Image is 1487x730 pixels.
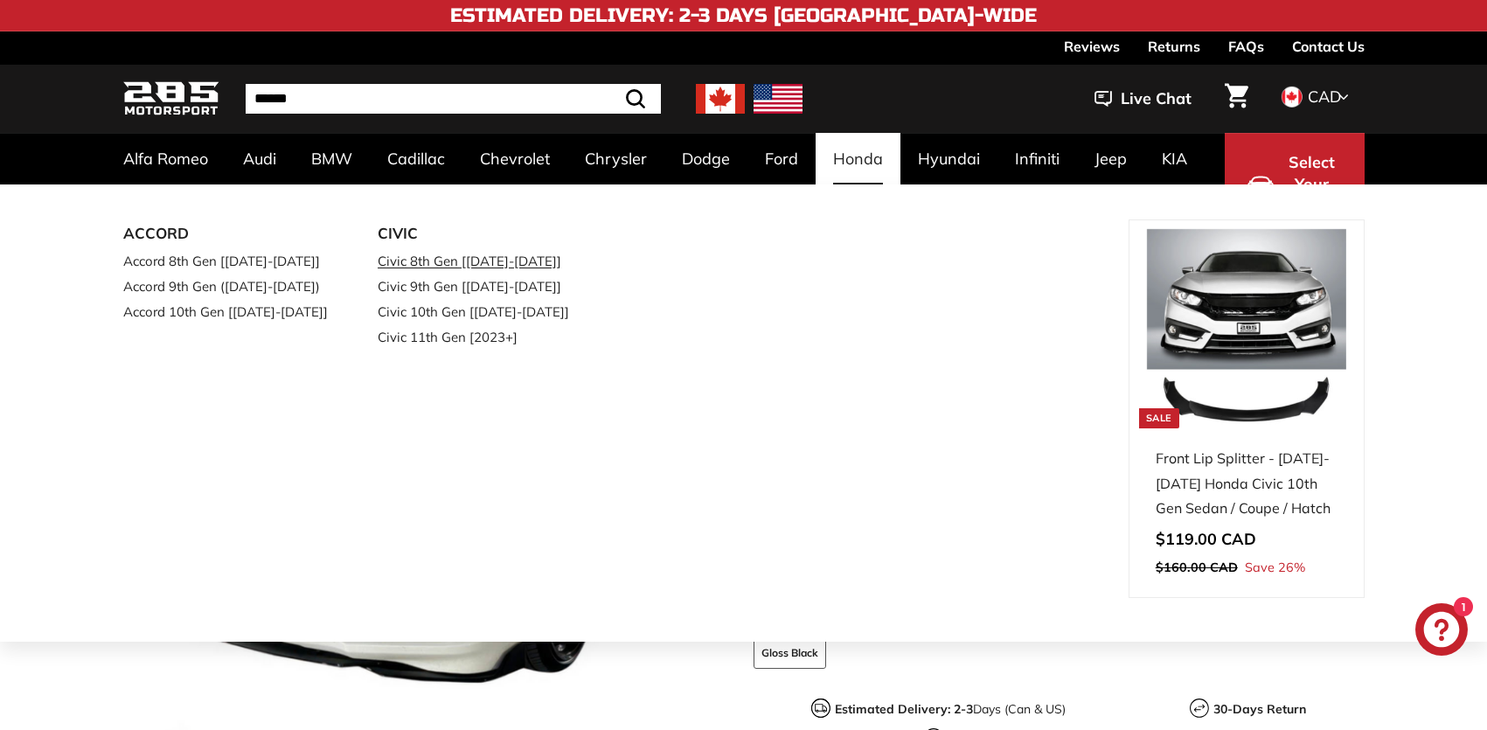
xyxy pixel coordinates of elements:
strong: Estimated Delivery: 2-3 [835,701,973,717]
strong: 30-Days Return [1213,701,1306,717]
a: Hyundai [900,133,997,184]
a: Honda [816,133,900,184]
a: Sale Front Lip Splitter - [DATE]-[DATE] Honda Civic 10th Gen Sedan / Coupe / Hatch Save 26% [1138,220,1355,597]
span: CAD [1308,87,1341,107]
a: Jeep [1077,133,1144,184]
img: Logo_285_Motorsport_areodynamics_components [123,79,219,120]
a: Civic 10th Gen [[DATE]-[DATE]] [378,299,584,324]
a: Infiniti [997,133,1077,184]
a: Accord 8th Gen [[DATE]-[DATE]] [123,248,330,274]
inbox-online-store-chat: Shopify online store chat [1410,603,1473,660]
button: Live Chat [1072,77,1214,121]
p: Days (Can & US) [835,700,1066,719]
a: Returns [1148,31,1200,61]
span: $119.00 CAD [1156,529,1256,549]
a: Civic 8th Gen [[DATE]-[DATE]] [378,248,584,274]
a: Civic 9th Gen [[DATE]-[DATE]] [378,274,584,299]
a: Ford [747,133,816,184]
span: Save 26% [1245,557,1305,580]
a: Cadillac [370,133,462,184]
span: Select Your Vehicle [1282,151,1342,219]
span: Live Chat [1121,87,1192,110]
a: Audi [226,133,294,184]
a: Cart [1214,69,1259,129]
a: Alfa Romeo [106,133,226,184]
a: Chevrolet [462,133,567,184]
a: Accord 9th Gen ([DATE]-[DATE]) [123,274,330,299]
input: Search [246,84,661,114]
div: Front Lip Splitter - [DATE]-[DATE] Honda Civic 10th Gen Sedan / Coupe / Hatch [1156,446,1338,521]
span: $160.00 CAD [1156,560,1238,575]
div: Sale [1139,408,1179,428]
h4: Estimated Delivery: 2-3 Days [GEOGRAPHIC_DATA]-Wide [450,5,1037,26]
a: Accord 10th Gen [[DATE]-[DATE]] [123,299,330,324]
a: KIA [1144,133,1205,184]
a: Chrysler [567,133,664,184]
a: Reviews [1064,31,1120,61]
a: Civic 11th Gen [2023+] [378,324,584,350]
a: CIVIC [378,219,584,248]
a: Dodge [664,133,747,184]
a: Contact Us [1292,31,1365,61]
a: ACCORD [123,219,330,248]
a: FAQs [1228,31,1264,61]
a: BMW [294,133,370,184]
